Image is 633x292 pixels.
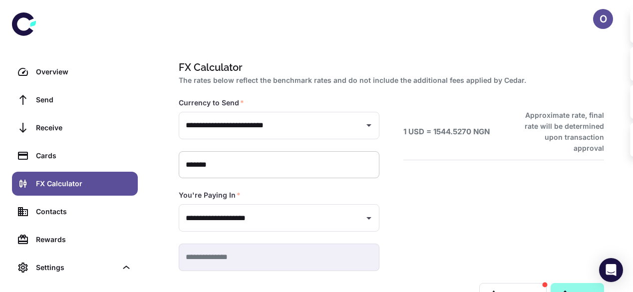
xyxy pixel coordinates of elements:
label: You're Paying In [179,190,241,200]
div: Open Intercom Messenger [599,258,623,282]
div: Rewards [36,234,132,245]
div: Overview [36,66,132,77]
a: Contacts [12,200,138,224]
div: Receive [36,122,132,133]
button: Open [362,211,376,225]
div: Send [36,94,132,105]
div: Cards [36,150,132,161]
h1: FX Calculator [179,60,600,75]
div: Settings [36,262,117,273]
div: Contacts [36,206,132,217]
div: FX Calculator [36,178,132,189]
a: Receive [12,116,138,140]
a: Cards [12,144,138,168]
a: Rewards [12,228,138,252]
a: FX Calculator [12,172,138,196]
a: Send [12,88,138,112]
div: Settings [12,256,138,280]
a: Overview [12,60,138,84]
label: Currency to Send [179,98,244,108]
